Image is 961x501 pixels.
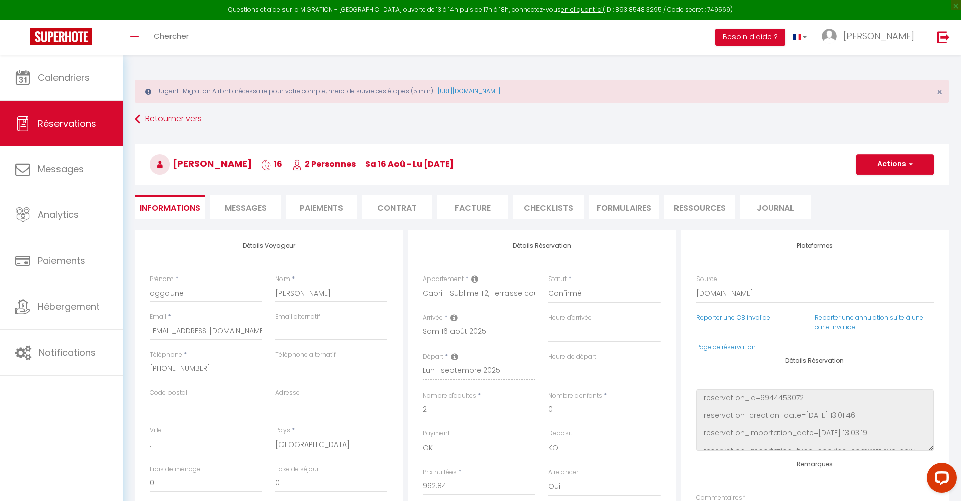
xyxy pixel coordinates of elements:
[715,29,785,46] button: Besoin d'aide ?
[275,388,300,398] label: Adresse
[150,465,200,474] label: Frais de ménage
[275,465,319,474] label: Taxe de séjour
[696,461,934,468] h4: Remarques
[696,313,770,322] a: Reporter une CB invalide
[548,352,596,362] label: Heure de départ
[937,31,950,43] img: logout
[548,313,592,323] label: Heure d'arrivée
[513,195,584,219] li: CHECKLISTS
[696,357,934,364] h4: Détails Réservation
[548,429,572,438] label: Deposit
[561,5,603,14] a: en cliquant ici
[856,154,934,175] button: Actions
[423,313,443,323] label: Arrivée
[548,391,602,401] label: Nombre d'enfants
[150,350,182,360] label: Téléphone
[275,274,290,284] label: Nom
[261,158,282,170] span: 16
[919,459,961,501] iframe: LiveChat chat widget
[150,157,252,170] span: [PERSON_NAME]
[423,468,457,477] label: Prix nuitées
[39,346,96,359] span: Notifications
[548,274,567,284] label: Statut
[38,208,79,221] span: Analytics
[365,158,454,170] span: sa 16 Aoû - lu [DATE]
[438,87,500,95] a: [URL][DOMAIN_NAME]
[150,426,162,435] label: Ville
[135,195,205,219] li: Informations
[150,388,187,398] label: Code postal
[423,391,476,401] label: Nombre d'adultes
[150,312,166,322] label: Email
[154,31,189,41] span: Chercher
[292,158,356,170] span: 2 Personnes
[664,195,735,219] li: Ressources
[286,195,357,219] li: Paiements
[38,117,96,130] span: Réservations
[423,274,464,284] label: Appartement
[696,343,756,351] a: Page de réservation
[548,468,578,477] label: A relancer
[135,80,949,103] div: Urgent : Migration Airbnb nécessaire pour votre compte, merci de suivre ces étapes (5 min) -
[937,88,942,97] button: Close
[423,242,660,249] h4: Détails Réservation
[150,274,174,284] label: Prénom
[437,195,508,219] li: Facture
[815,313,923,331] a: Reporter une annulation suite à une carte invalide
[362,195,432,219] li: Contrat
[696,242,934,249] h4: Plateformes
[423,352,443,362] label: Départ
[937,86,942,98] span: ×
[423,429,450,438] label: Payment
[275,426,290,435] label: Pays
[814,20,927,55] a: ... [PERSON_NAME]
[150,242,387,249] h4: Détails Voyageur
[275,312,320,322] label: Email alternatif
[135,110,949,128] a: Retourner vers
[589,195,659,219] li: FORMULAIRES
[275,350,336,360] label: Téléphone alternatif
[843,30,914,42] span: [PERSON_NAME]
[38,300,100,313] span: Hébergement
[38,254,85,267] span: Paiements
[224,202,267,214] span: Messages
[38,71,90,84] span: Calendriers
[696,274,717,284] label: Source
[740,195,811,219] li: Journal
[146,20,196,55] a: Chercher
[822,29,837,44] img: ...
[38,162,84,175] span: Messages
[30,28,92,45] img: Super Booking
